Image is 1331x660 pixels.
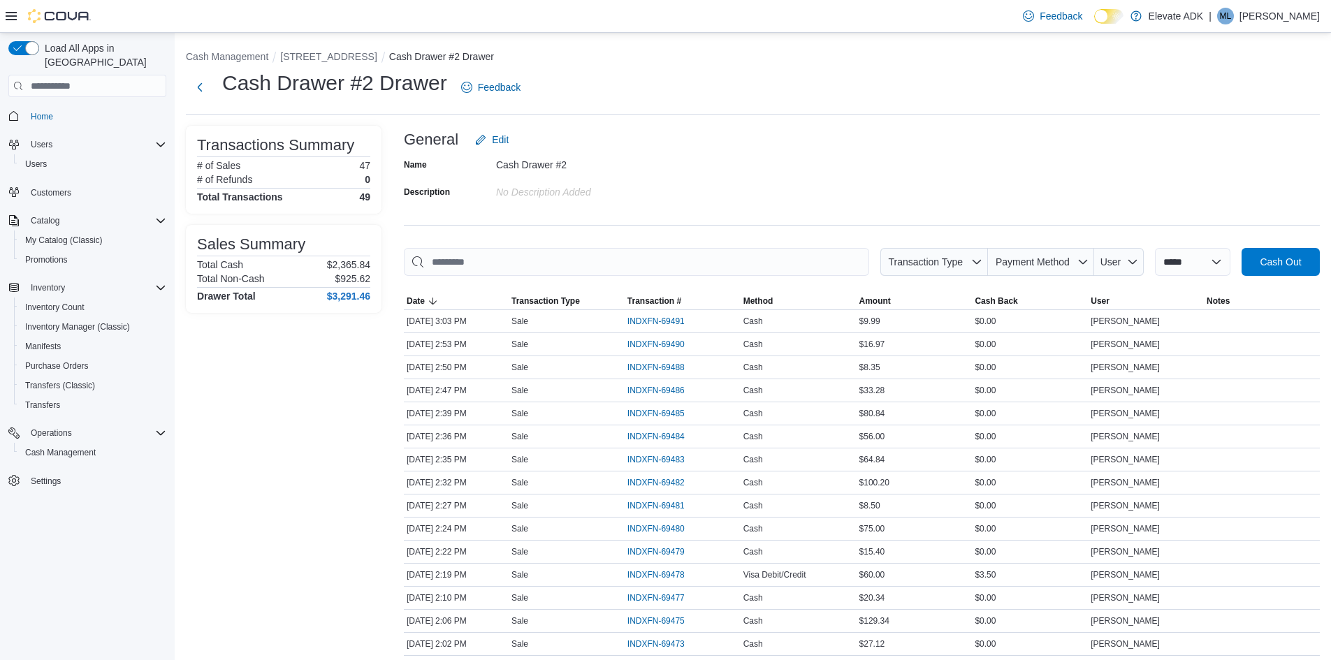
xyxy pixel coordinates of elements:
[509,293,625,309] button: Transaction Type
[972,405,1088,422] div: $0.00
[511,431,528,442] p: Sale
[25,399,60,411] span: Transfers
[743,295,773,307] span: Method
[186,50,1320,66] nav: An example of EuiBreadcrumbs
[25,425,78,441] button: Operations
[627,615,685,626] span: INDXFN-69475
[31,139,52,150] span: Users
[859,546,885,557] span: $15.40
[20,156,166,173] span: Users
[859,500,880,511] span: $8.50
[197,236,305,253] h3: Sales Summary
[25,159,47,170] span: Users
[859,569,885,580] span: $60.00
[25,107,166,124] span: Home
[14,356,172,376] button: Purchase Orders
[511,638,528,650] p: Sale
[1239,8,1320,24] p: [PERSON_NAME]
[20,251,166,268] span: Promotions
[404,248,869,276] input: This is a search bar. As you type, the results lower in the page will automatically filter.
[1017,2,1088,30] a: Feedback
[39,41,166,69] span: Load All Apps in [GEOGRAPHIC_DATA]
[972,566,1088,583] div: $3.50
[743,500,763,511] span: Cash
[365,174,370,185] p: 0
[1091,431,1160,442] span: [PERSON_NAME]
[511,569,528,580] p: Sale
[743,316,763,327] span: Cash
[1091,546,1160,557] span: [PERSON_NAME]
[511,295,580,307] span: Transaction Type
[14,443,172,462] button: Cash Management
[859,385,885,396] span: $33.28
[456,73,526,101] a: Feedback
[1091,569,1160,580] span: [PERSON_NAME]
[197,137,354,154] h3: Transactions Summary
[470,126,514,154] button: Edit
[1088,293,1204,309] button: User
[20,444,166,461] span: Cash Management
[404,589,509,606] div: [DATE] 2:10 PM
[1242,248,1320,276] button: Cash Out
[972,497,1088,514] div: $0.00
[14,395,172,415] button: Transfers
[20,338,166,355] span: Manifests
[972,520,1088,537] div: $0.00
[743,454,763,465] span: Cash
[743,431,763,442] span: Cash
[627,336,699,353] button: INDXFN-69490
[627,313,699,330] button: INDXFN-69491
[14,337,172,356] button: Manifests
[1091,385,1160,396] span: [PERSON_NAME]
[743,385,763,396] span: Cash
[627,405,699,422] button: INDXFN-69485
[404,131,458,148] h3: General
[743,615,763,626] span: Cash
[627,431,685,442] span: INDXFN-69484
[627,385,685,396] span: INDXFN-69486
[28,9,91,23] img: Cova
[492,133,509,147] span: Edit
[31,111,53,122] span: Home
[20,232,166,249] span: My Catalog (Classic)
[972,428,1088,445] div: $0.00
[627,546,685,557] span: INDXFN-69479
[627,339,685,350] span: INDXFN-69490
[20,232,108,249] a: My Catalog (Classic)
[857,293,973,309] button: Amount
[880,248,988,276] button: Transaction Type
[404,497,509,514] div: [DATE] 2:27 PM
[31,187,71,198] span: Customers
[404,382,509,399] div: [DATE] 2:47 PM
[627,382,699,399] button: INDXFN-69486
[404,428,509,445] div: [DATE] 2:36 PM
[359,191,370,203] h4: 49
[627,316,685,327] span: INDXFN-69491
[25,108,59,125] a: Home
[197,259,243,270] h6: Total Cash
[627,454,685,465] span: INDXFN-69483
[743,339,763,350] span: Cash
[972,589,1088,606] div: $0.00
[511,615,528,626] p: Sale
[404,405,509,422] div: [DATE] 2:39 PM
[1091,316,1160,327] span: [PERSON_NAME]
[20,318,166,335] span: Inventory Manager (Classic)
[627,638,685,650] span: INDXFN-69473
[1040,9,1082,23] span: Feedback
[3,423,172,443] button: Operations
[972,382,1088,399] div: $0.00
[511,454,528,465] p: Sale
[996,256,1070,267] span: Payment Method
[20,377,166,394] span: Transfers (Classic)
[1091,362,1160,373] span: [PERSON_NAME]
[20,299,90,316] a: Inventory Count
[1091,454,1160,465] span: [PERSON_NAME]
[14,376,172,395] button: Transfers (Classic)
[25,473,66,490] a: Settings
[972,336,1088,353] div: $0.00
[31,282,65,293] span: Inventory
[627,362,685,373] span: INDXFN-69488
[404,543,509,560] div: [DATE] 2:22 PM
[404,566,509,583] div: [DATE] 2:19 PM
